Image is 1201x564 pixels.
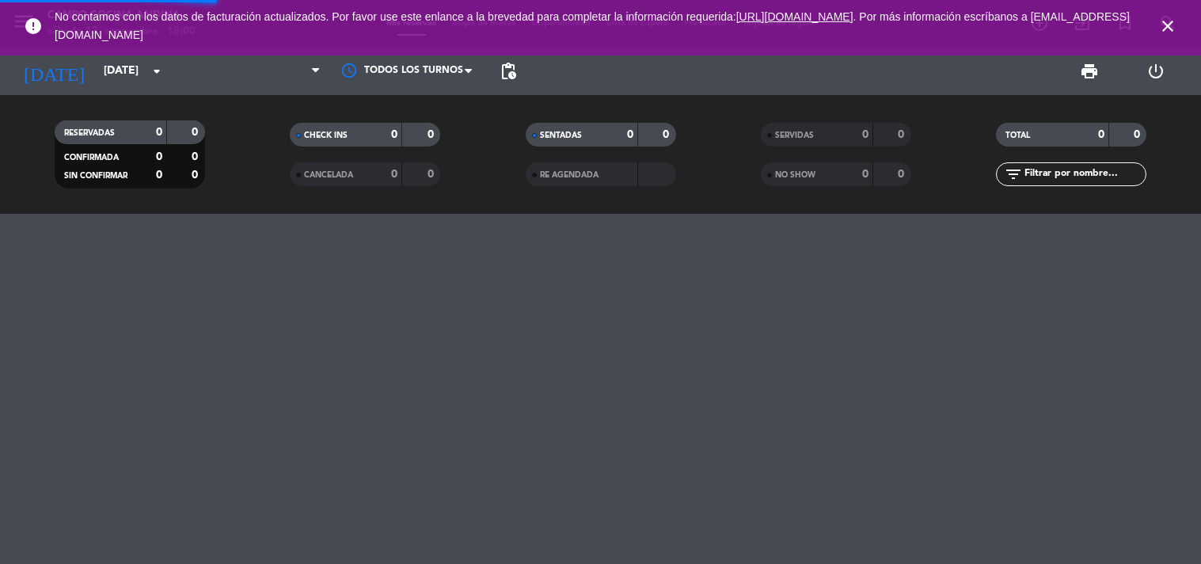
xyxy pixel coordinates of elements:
[64,129,115,137] span: RESERVADAS
[1134,129,1143,140] strong: 0
[156,127,162,138] strong: 0
[55,10,1130,41] a: . Por más información escríbanos a [EMAIL_ADDRESS][DOMAIN_NAME]
[663,129,672,140] strong: 0
[55,10,1130,41] span: No contamos con los datos de facturación actualizados. Por favor use este enlance a la brevedad p...
[24,17,43,36] i: error
[1023,166,1146,183] input: Filtrar por nombre...
[428,169,437,180] strong: 0
[1005,131,1030,139] span: TOTAL
[862,169,868,180] strong: 0
[147,62,166,81] i: arrow_drop_down
[775,131,814,139] span: SERVIDAS
[304,171,353,179] span: CANCELADA
[12,54,96,89] i: [DATE]
[156,151,162,162] strong: 0
[1146,62,1165,81] i: power_settings_new
[192,127,201,138] strong: 0
[64,172,127,180] span: SIN CONFIRMAR
[540,171,599,179] span: RE AGENDADA
[1123,48,1189,95] div: LOG OUT
[391,129,397,140] strong: 0
[428,129,437,140] strong: 0
[304,131,348,139] span: CHECK INS
[775,171,815,179] span: NO SHOW
[1158,17,1177,36] i: close
[499,62,518,81] span: pending_actions
[192,151,201,162] strong: 0
[898,129,907,140] strong: 0
[862,129,868,140] strong: 0
[1080,62,1099,81] span: print
[627,129,633,140] strong: 0
[1004,165,1023,184] i: filter_list
[192,170,201,181] strong: 0
[540,131,582,139] span: SENTADAS
[64,154,119,162] span: CONFIRMADA
[1098,129,1104,140] strong: 0
[736,10,853,23] a: [URL][DOMAIN_NAME]
[898,169,907,180] strong: 0
[391,169,397,180] strong: 0
[156,170,162,181] strong: 0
